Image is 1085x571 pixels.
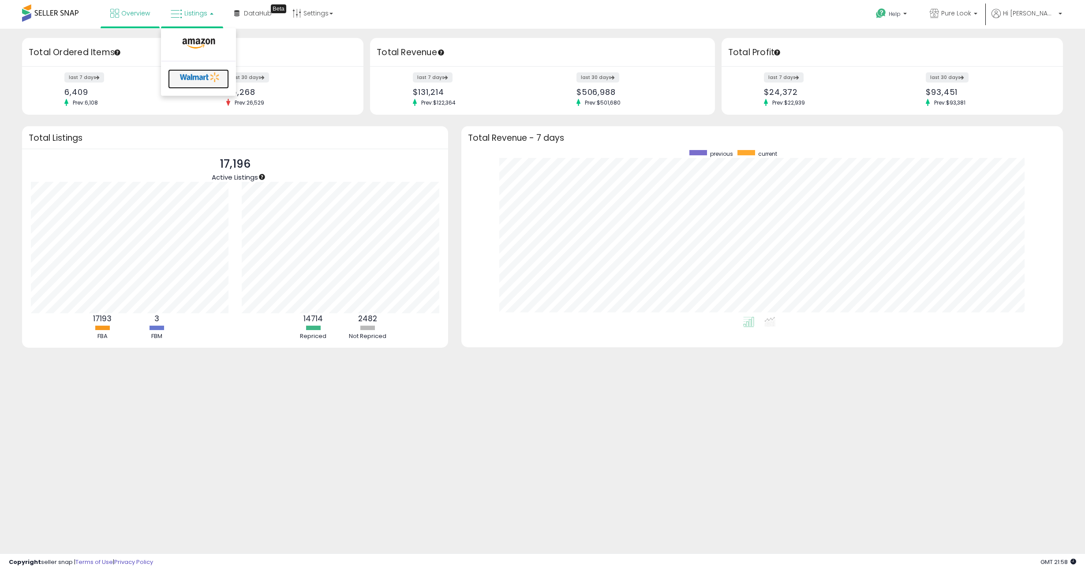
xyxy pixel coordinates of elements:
div: Not Repriced [341,332,394,341]
span: Prev: $22,939 [768,99,809,106]
a: Help [869,1,916,29]
span: Listings [184,9,207,18]
label: last 30 days [926,72,969,83]
div: Tooltip anchor [113,49,121,56]
span: Prev: 6,108 [68,99,102,106]
div: 25,268 [226,87,348,97]
span: DataHub [244,9,272,18]
span: Pure Look [941,9,971,18]
span: Prev: $501,680 [580,99,625,106]
a: Hi [PERSON_NAME] [991,9,1062,29]
div: 6,409 [64,87,186,97]
div: Repriced [287,332,340,341]
b: 17193 [93,313,112,324]
div: FBA [76,332,129,341]
h3: Total Profit [728,46,1056,59]
span: Help [889,10,901,18]
p: 17,196 [212,156,258,173]
b: 14714 [303,313,323,324]
label: last 30 days [226,72,269,83]
div: Tooltip anchor [258,173,266,181]
h3: Total Listings [29,135,441,141]
label: last 7 days [413,72,453,83]
label: last 7 days [764,72,804,83]
div: $506,988 [576,87,700,97]
span: Prev: $93,381 [930,99,970,106]
label: last 7 days [64,72,104,83]
div: Tooltip anchor [437,49,445,56]
h3: Total Revenue - 7 days [468,135,1056,141]
span: Hi [PERSON_NAME] [1003,9,1056,18]
div: FBM [130,332,183,341]
label: last 30 days [576,72,619,83]
span: Prev: 26,529 [230,99,269,106]
span: previous [710,150,733,158]
span: Overview [121,9,150,18]
div: $93,451 [926,87,1048,97]
span: Prev: $122,364 [417,99,460,106]
div: $24,372 [764,87,886,97]
h3: Total Ordered Items [29,46,357,59]
h3: Total Revenue [377,46,708,59]
i: Get Help [875,8,887,19]
div: Tooltip anchor [773,49,781,56]
b: 3 [154,313,159,324]
span: Active Listings [212,173,258,182]
div: $131,214 [413,87,536,97]
b: 2482 [358,313,377,324]
span: current [758,150,777,158]
div: Tooltip anchor [271,4,286,13]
